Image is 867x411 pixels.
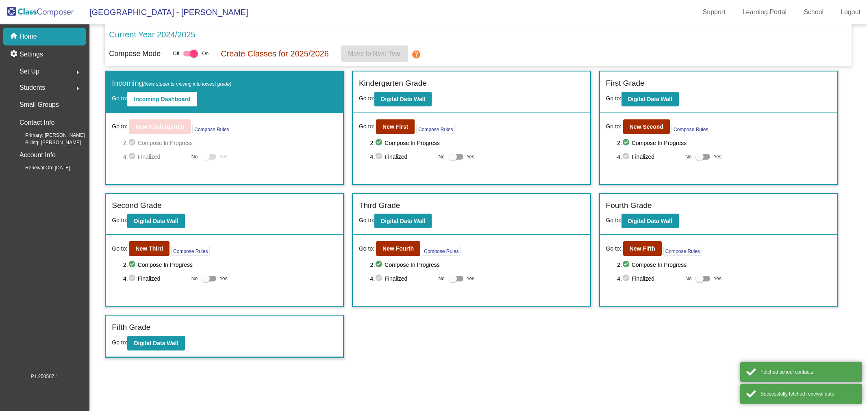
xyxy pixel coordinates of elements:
[375,260,385,270] mat-icon: check_circle
[20,66,39,77] span: Set Up
[20,149,56,161] p: Account Info
[219,274,228,283] span: Yes
[128,152,138,162] mat-icon: check_circle
[112,244,127,253] span: Go to:
[370,152,435,162] span: 4. Finalized
[628,96,672,102] b: Digital Data Wall
[20,99,59,110] p: Small Groups
[348,50,401,57] span: Move to Next Year
[123,274,187,283] span: 4. Finalized
[797,6,830,19] a: School
[129,119,191,134] button: New Kindergarten
[622,260,632,270] mat-icon: check_circle
[376,241,420,256] button: New Fourth
[467,152,475,162] span: Yes
[171,246,210,256] button: Compose Rules
[191,153,198,160] span: No
[359,78,427,89] label: Kindergarten Grade
[617,138,831,148] span: 2. Compose In Progress
[617,152,681,162] span: 4. Finalized
[12,132,85,139] span: Primary: [PERSON_NAME]
[191,275,198,282] span: No
[621,214,679,228] button: Digital Data Wall
[422,246,461,256] button: Compose Rules
[622,138,632,148] mat-icon: check_circle
[374,92,432,106] button: Digital Data Wall
[221,48,329,60] p: Create Classes for 2025/2026
[630,123,663,130] b: New Second
[617,274,681,283] span: 4. Finalized
[20,32,37,41] p: Home
[381,96,425,102] b: Digital Data Wall
[128,260,138,270] mat-icon: check_circle
[623,241,662,256] button: New Fifth
[109,28,195,41] p: Current Year 2024/2025
[628,218,672,224] b: Digital Data Wall
[376,119,415,134] button: New First
[370,260,584,270] span: 2. Compose In Progress
[736,6,793,19] a: Learning Portal
[359,244,374,253] span: Go to:
[20,50,43,59] p: Settings
[129,241,169,256] button: New Third
[112,78,231,89] label: Incoming
[382,123,408,130] b: New First
[761,390,856,398] div: Successfully fetched renewal date
[112,217,127,223] span: Go to:
[134,96,190,102] b: Incoming Dashboard
[359,122,374,131] span: Go to:
[761,368,856,376] div: Fetched school contacts
[438,275,444,282] span: No
[375,152,385,162] mat-icon: check_circle
[123,138,337,148] span: 2. Compose In Progress
[370,138,584,148] span: 2. Compose In Progress
[606,95,621,102] span: Go to:
[617,260,831,270] span: 2. Compose In Progress
[135,245,163,252] b: New Third
[438,153,444,160] span: No
[685,275,691,282] span: No
[112,339,127,346] span: Go to:
[123,260,337,270] span: 2. Compose In Progress
[112,200,162,212] label: Second Grade
[606,200,652,212] label: Fourth Grade
[713,152,721,162] span: Yes
[81,6,248,19] span: [GEOGRAPHIC_DATA] - [PERSON_NAME]
[416,124,455,134] button: Compose Rules
[341,45,408,62] button: Move to Next Year
[606,217,621,223] span: Go to:
[834,6,867,19] a: Logout
[685,153,691,160] span: No
[219,152,228,162] span: Yes
[192,124,231,134] button: Compose Rules
[606,78,645,89] label: First Grade
[143,81,231,87] span: (New students moving into lowest grade)
[112,322,150,333] label: Fifth Grade
[663,246,702,256] button: Compose Rules
[606,122,621,131] span: Go to:
[671,124,710,134] button: Compose Rules
[127,336,185,350] button: Digital Data Wall
[606,244,621,253] span: Go to:
[359,217,374,223] span: Go to:
[381,218,425,224] b: Digital Data Wall
[382,245,414,252] b: New Fourth
[73,84,83,93] mat-icon: arrow_right
[621,92,679,106] button: Digital Data Wall
[359,95,374,102] span: Go to:
[173,50,179,57] span: Off
[73,67,83,77] mat-icon: arrow_right
[20,82,45,93] span: Students
[134,218,178,224] b: Digital Data Wall
[109,48,161,59] p: Compose Mode
[375,274,385,283] mat-icon: check_circle
[622,274,632,283] mat-icon: check_circle
[370,274,435,283] span: 4. Finalized
[10,32,20,41] mat-icon: home
[375,138,385,148] mat-icon: check_circle
[127,92,197,106] button: Incoming Dashboard
[12,139,81,146] span: Billing: [PERSON_NAME]
[630,245,655,252] b: New Fifth
[20,117,54,128] p: Contact Info
[696,6,732,19] a: Support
